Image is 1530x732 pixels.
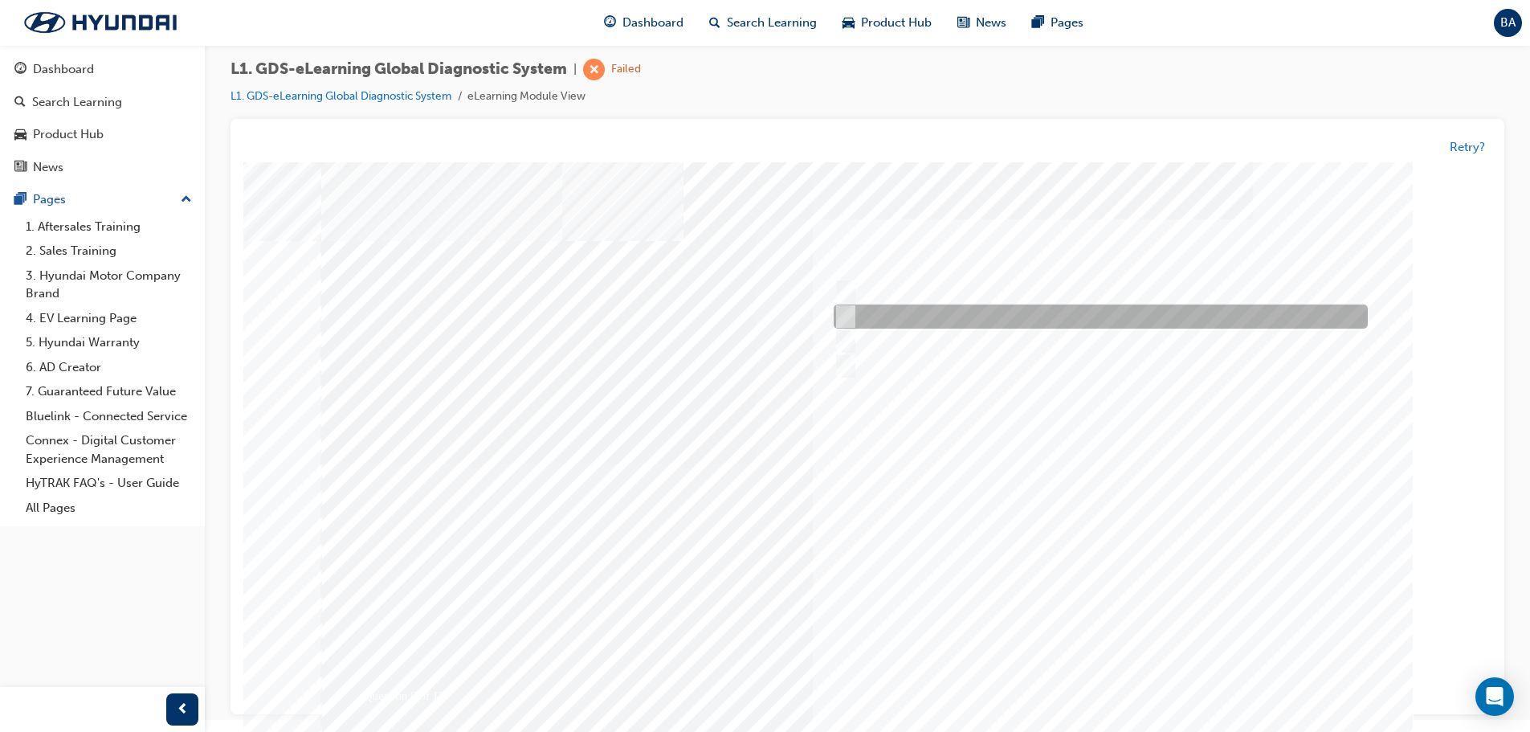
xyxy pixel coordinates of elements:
[14,63,27,77] span: guage-icon
[6,153,198,182] a: News
[1051,14,1083,32] span: Pages
[1494,9,1522,37] button: BA
[19,215,198,239] a: 1. Aftersales Training
[33,190,66,209] div: Pages
[181,190,192,211] span: up-icon
[6,120,198,149] a: Product Hub
[696,6,830,39] a: search-iconSearch Learning
[957,13,969,33] span: news-icon
[33,158,63,177] div: News
[591,6,696,39] a: guage-iconDashboard
[19,404,198,429] a: Bluelink - Connected Service
[709,13,720,33] span: search-icon
[467,88,585,106] li: eLearning Module View
[177,700,189,720] span: prev-icon
[6,51,198,185] button: DashboardSearch LearningProduct HubNews
[19,239,198,264] a: 2. Sales Training
[1450,138,1485,157] button: Retry?
[583,59,605,80] span: learningRecordVerb_FAIL-icon
[14,96,26,110] span: search-icon
[861,14,932,32] span: Product Hub
[611,62,641,77] div: Failed
[976,14,1006,32] span: News
[1500,14,1516,32] span: BA
[32,93,122,112] div: Search Learning
[19,471,198,496] a: HyTRAK FAQ's - User Guide
[118,521,215,546] div: Question 8 of 15
[19,379,198,404] a: 7. Guaranteed Future Value
[1019,6,1096,39] a: pages-iconPages
[19,306,198,331] a: 4. EV Learning Page
[604,13,616,33] span: guage-icon
[19,496,198,521] a: All Pages
[6,185,198,215] button: Pages
[14,193,27,207] span: pages-icon
[573,60,577,79] span: |
[19,355,198,380] a: 6. AD Creator
[6,88,198,117] a: Search Learning
[231,60,567,79] span: L1. GDS-eLearning Global Diagnostic System
[33,125,104,144] div: Product Hub
[6,55,198,84] a: Dashboard
[14,161,27,175] span: news-icon
[231,89,451,103] a: L1. GDS-eLearning Global Diagnostic System
[33,60,94,79] div: Dashboard
[622,14,683,32] span: Dashboard
[1475,677,1514,716] div: Open Intercom Messenger
[19,428,198,471] a: Connex - Digital Customer Experience Management
[843,13,855,33] span: car-icon
[830,6,945,39] a: car-iconProduct Hub
[19,330,198,355] a: 5. Hyundai Warranty
[19,264,198,306] a: 3. Hyundai Motor Company Brand
[14,128,27,142] span: car-icon
[727,14,817,32] span: Search Learning
[1032,13,1044,33] span: pages-icon
[8,6,193,39] img: Trak
[945,6,1019,39] a: news-iconNews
